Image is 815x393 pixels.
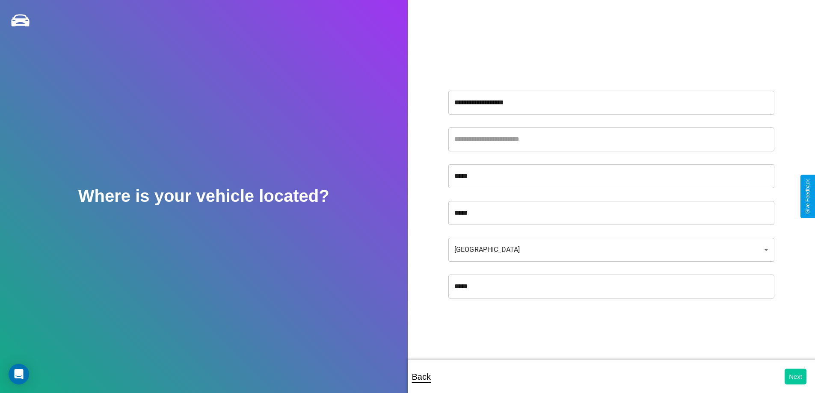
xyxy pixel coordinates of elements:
div: Give Feedback [805,179,811,214]
button: Next [785,369,806,384]
div: Open Intercom Messenger [9,364,29,384]
div: [GEOGRAPHIC_DATA] [448,238,774,262]
h2: Where is your vehicle located? [78,186,329,206]
p: Back [412,369,431,384]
